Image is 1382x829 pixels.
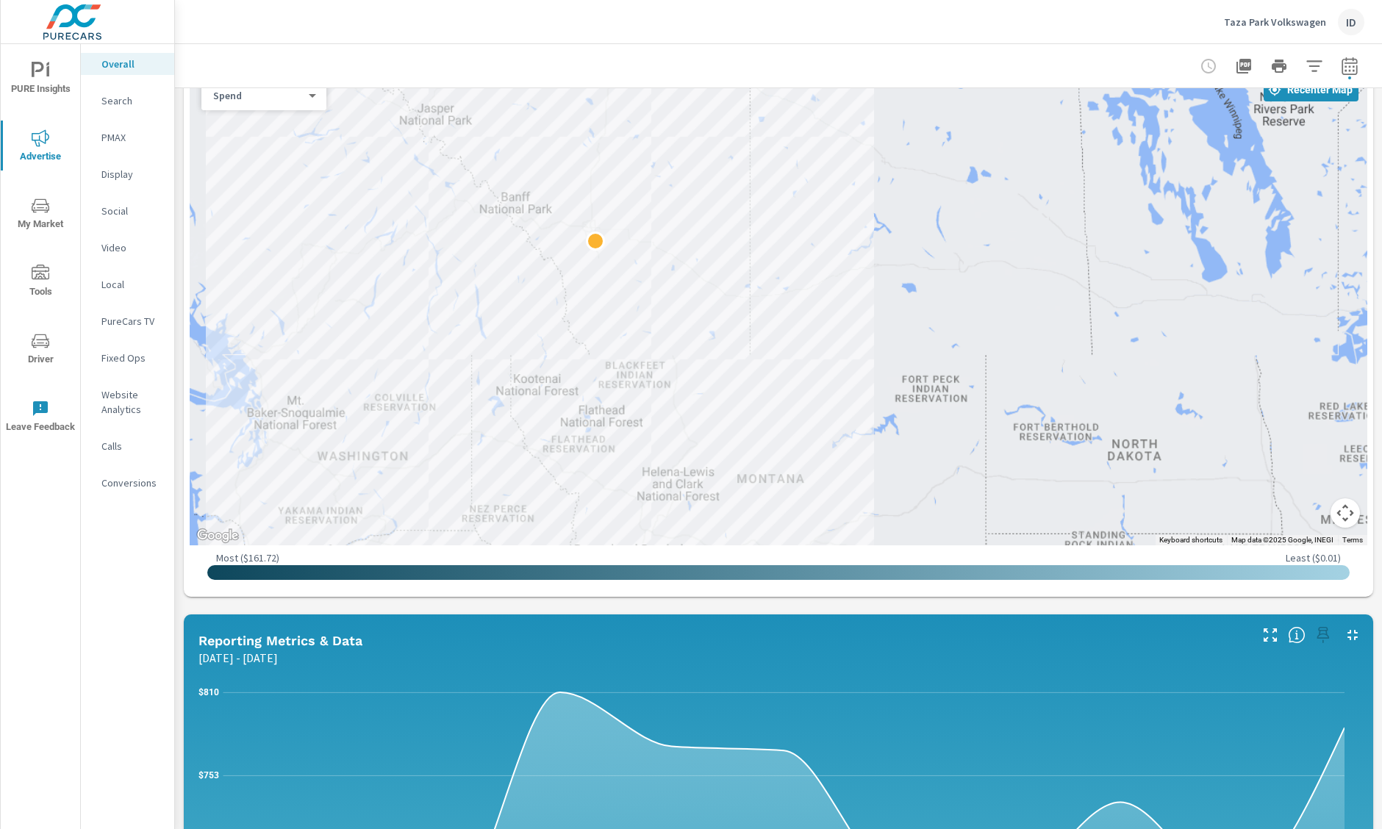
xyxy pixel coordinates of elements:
p: Overall [101,57,162,71]
div: Website Analytics [81,384,174,420]
p: Video [101,240,162,255]
p: [DATE] - [DATE] [198,649,278,667]
p: Display [101,167,162,182]
div: Conversions [81,472,174,494]
div: Video [81,237,174,259]
span: Driver [5,332,76,368]
a: Open this area in Google Maps (opens a new window) [193,526,242,545]
div: nav menu [1,44,80,450]
div: Display [81,163,174,185]
span: Map data ©2025 Google, INEGI [1231,536,1333,544]
text: $810 [198,687,219,697]
img: Google [193,526,242,545]
p: Local [101,277,162,292]
div: Overall [81,53,174,75]
button: Minimize Widget [1341,623,1364,647]
div: Social [81,200,174,222]
div: Search [81,90,174,112]
h5: Reporting Metrics & Data [198,633,362,648]
button: "Export Report to PDF" [1229,51,1259,81]
div: ID [1338,9,1364,35]
div: PMAX [81,126,174,148]
p: Least ( $0.01 ) [1286,551,1341,564]
p: PMAX [101,130,162,145]
div: Local [81,273,174,295]
p: Spend [213,89,303,102]
button: Select Date Range [1335,51,1364,81]
button: Keyboard shortcuts [1159,535,1222,545]
text: $753 [198,770,219,780]
p: Fixed Ops [101,351,162,365]
p: Conversions [101,475,162,490]
span: Recenter Map [1270,83,1353,96]
p: Website Analytics [101,387,162,417]
div: Fixed Ops [81,347,174,369]
button: Recenter Map [1264,78,1358,101]
span: My Market [5,197,76,233]
button: Print Report [1264,51,1294,81]
p: PureCars TV [101,314,162,329]
span: Understand performance data overtime and see how metrics compare to each other. [1288,626,1306,644]
button: Make Fullscreen [1259,623,1282,647]
button: Apply Filters [1300,51,1329,81]
span: Leave Feedback [5,400,76,436]
div: Spend [201,89,315,103]
a: Terms (opens in new tab) [1342,536,1363,544]
span: Select a preset date range to save this widget [1311,623,1335,647]
button: Map camera controls [1331,498,1360,528]
div: PureCars TV [81,310,174,332]
span: Tools [5,265,76,301]
div: Calls [81,435,174,457]
p: Calls [101,439,162,453]
p: Most ( $161.72 ) [216,551,279,564]
p: Social [101,204,162,218]
span: Advertise [5,129,76,165]
p: Taza Park Volkswagen [1224,15,1326,29]
span: PURE Insights [5,62,76,98]
p: Search [101,93,162,108]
